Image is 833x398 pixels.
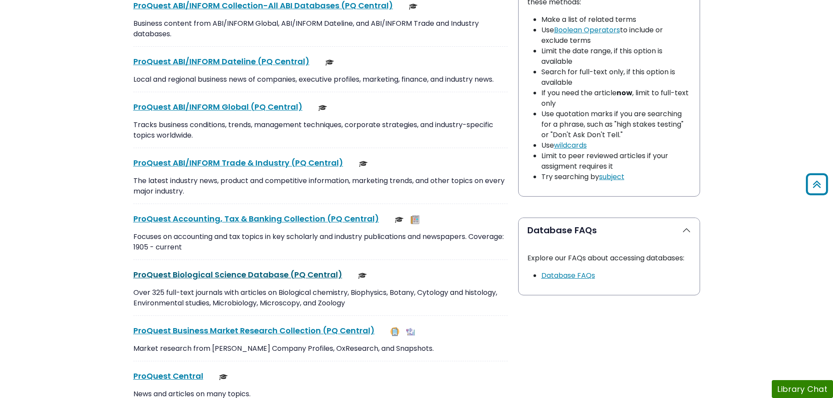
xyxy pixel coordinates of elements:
[133,232,508,253] p: Focuses on accounting and tax topics in key scholarly and industry publications and newspapers. C...
[541,67,691,88] li: Search for full-text only, if this option is available
[358,271,367,280] img: Scholarly or Peer Reviewed
[541,140,691,151] li: Use
[541,109,691,140] li: Use quotation marks if you are searching for a phrase, such as "high stakes testing" or "Don't As...
[541,270,595,280] a: Link opens in new window
[541,14,691,25] li: Make a list of related terms
[772,380,833,398] button: Library Chat
[803,177,831,191] a: Back to Top
[541,172,691,182] li: Try searching by
[133,325,375,336] a: ProQuest Business Market Research Collection (PQ Central)
[617,88,632,98] strong: now
[599,172,624,182] a: subject
[133,120,508,141] p: Tracks business conditions, trends, management techniques, corporate strategies, and industry-spe...
[133,74,508,85] p: Local and regional business news of companies, executive profiles, marketing, finance, and indust...
[527,253,691,263] p: Explore our FAQs about accessing databases:
[541,25,691,46] li: Use to include or exclude terms
[133,101,303,112] a: ProQuest ABI/INFORM Global (PQ Central)
[519,218,700,242] button: Database FAQs
[395,215,404,224] img: Scholarly or Peer Reviewed
[325,58,334,67] img: Scholarly or Peer Reviewed
[219,373,228,381] img: Scholarly or Peer Reviewed
[133,176,508,197] p: The latest industry news, product and competitive information, marketing trends, and other topics...
[359,159,368,168] img: Scholarly or Peer Reviewed
[406,327,415,336] img: Industry Report
[133,213,379,224] a: ProQuest Accounting, Tax & Banking Collection (PQ Central)
[541,88,691,109] li: If you need the article , limit to full-text only
[411,215,419,224] img: Newspapers
[554,140,587,150] a: wildcards
[541,151,691,172] li: Limit to peer reviewed articles if your assigment requires it
[133,287,508,308] p: Over 325 full-text journals with articles on Biological chemistry, Biophysics, Botany, Cytology a...
[133,343,508,354] p: Market research from [PERSON_NAME] Company Profiles, OxResearch, and Snapshots.
[133,157,343,168] a: ProQuest ABI/INFORM Trade & Industry (PQ Central)
[133,370,203,381] a: ProQuest Central
[133,56,310,67] a: ProQuest ABI/INFORM Dateline (PQ Central)
[541,46,691,67] li: Limit the date range, if this option is available
[133,269,342,280] a: ProQuest Biological Science Database (PQ Central)
[554,25,620,35] a: Boolean Operators
[409,2,418,11] img: Scholarly or Peer Reviewed
[133,18,508,39] p: Business content from ABI/INFORM Global, ABI/INFORM Dateline, and ABI/INFORM Trade and Industry d...
[390,327,399,336] img: Company Information
[318,104,327,112] img: Scholarly or Peer Reviewed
